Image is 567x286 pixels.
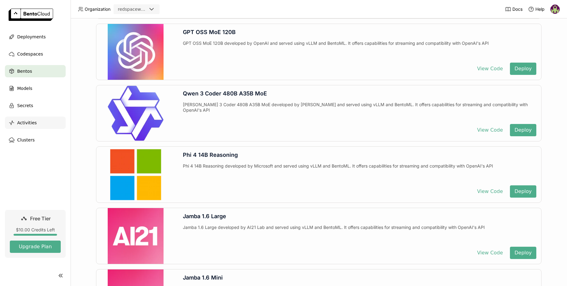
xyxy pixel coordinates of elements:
[17,119,37,126] span: Activities
[183,225,536,242] div: Jamba 1.6 Large developed by AI21 Lab and served using vLLM and BentoML. It offers capabilities f...
[17,50,43,58] span: Codespaces
[5,99,66,112] a: Secrets
[510,63,536,75] button: Deploy
[472,247,507,259] button: View Code
[85,6,110,12] span: Organization
[472,63,507,75] button: View Code
[9,9,53,21] img: logo
[183,274,536,281] div: Jamba 1.6 Mini
[510,124,536,136] button: Deploy
[183,102,536,119] div: [PERSON_NAME] 3 Coder 480B A35B MoE developed by [PERSON_NAME] and served using vLLM and BentoML....
[17,68,32,75] span: Bentos
[108,85,164,141] img: Qwen 3 Coder 480B A35B MoE
[17,33,46,41] span: Deployments
[550,5,560,14] img: Ranajit Sahoo
[30,215,51,222] span: Free Tier
[5,65,66,77] a: Bentos
[10,227,61,233] div: $10.00 Credits Left
[505,6,523,12] a: Docs
[5,82,66,95] a: Models
[17,102,33,109] span: Secrets
[183,213,536,220] div: Jamba 1.6 Large
[472,124,507,136] button: View Code
[183,163,536,180] div: Phi 4 14B Reasoning developed by Microsoft and served using vLLM and BentoML. It offers capabilit...
[5,48,66,60] a: Codespaces
[108,147,164,203] img: Phi 4 14B Reasoning
[10,241,61,253] button: Upgrade Plan
[17,85,32,92] span: Models
[147,6,148,13] input: Selected redspaceworks.
[183,41,536,58] div: GPT OSS MoE 120B developed by OpenAI and served using vLLM and BentoML. It offers capabilities fo...
[108,208,164,264] img: Jamba 1.6 Large
[5,117,66,129] a: Activities
[510,185,536,198] button: Deploy
[118,6,147,12] div: redspaceworks
[5,31,66,43] a: Deployments
[472,185,507,198] button: View Code
[183,152,536,158] div: Phi 4 14B Reasoning
[512,6,523,12] span: Docs
[528,6,545,12] div: Help
[5,134,66,146] a: Clusters
[183,29,536,36] div: GPT OSS MoE 120B
[5,210,66,258] a: Free Tier$10.00 Credits LeftUpgrade Plan
[108,24,164,80] img: GPT OSS MoE 120B
[183,90,536,97] div: Qwen 3 Coder 480B A35B MoE
[17,136,35,144] span: Clusters
[535,6,545,12] span: Help
[510,247,536,259] button: Deploy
